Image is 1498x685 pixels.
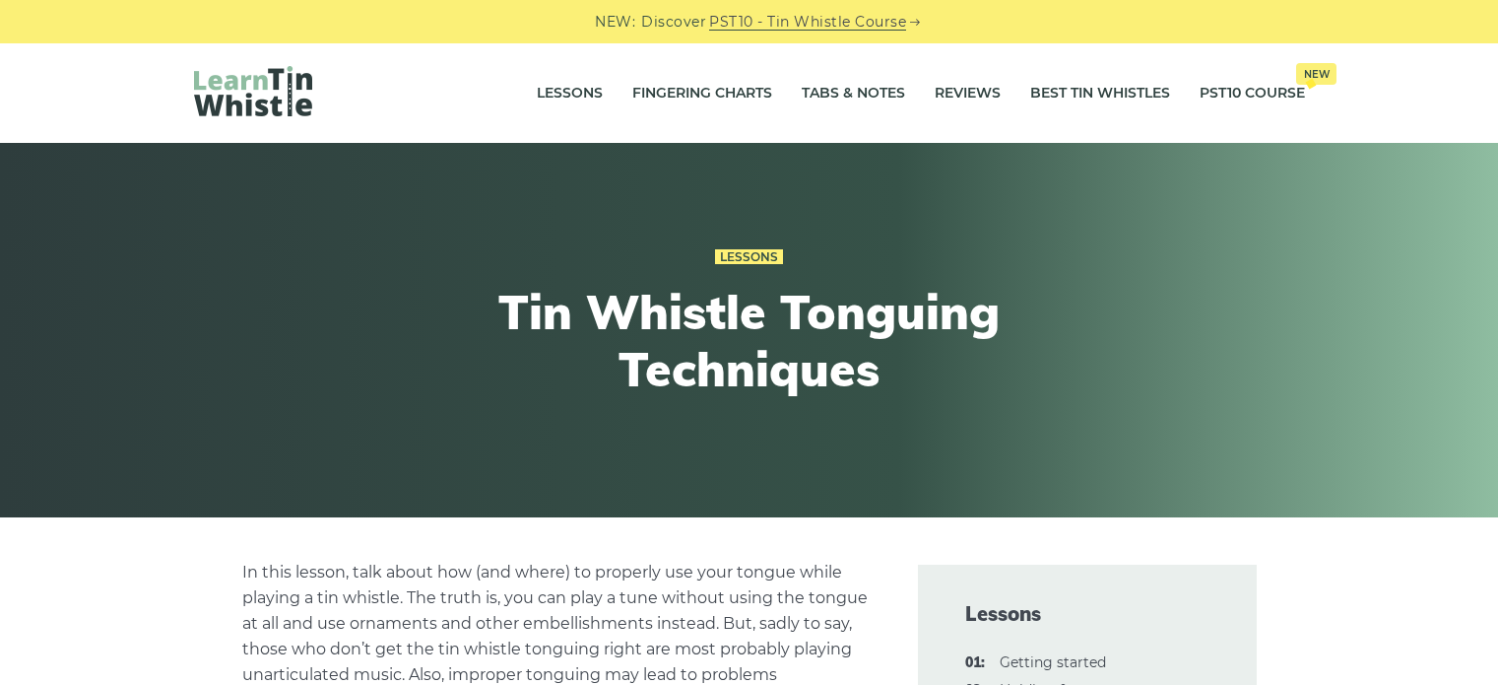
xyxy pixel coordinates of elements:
[194,66,312,116] img: LearnTinWhistle.com
[1200,69,1305,118] a: PST10 CourseNew
[715,249,783,265] a: Lessons
[965,600,1209,628] span: Lessons
[1296,63,1336,85] span: New
[537,69,603,118] a: Lessons
[935,69,1001,118] a: Reviews
[387,284,1112,397] h1: Tin Whistle Tonguing Techniques
[1000,653,1106,671] a: 01:Getting started
[965,651,985,675] span: 01:
[632,69,772,118] a: Fingering Charts
[1030,69,1170,118] a: Best Tin Whistles
[802,69,905,118] a: Tabs & Notes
